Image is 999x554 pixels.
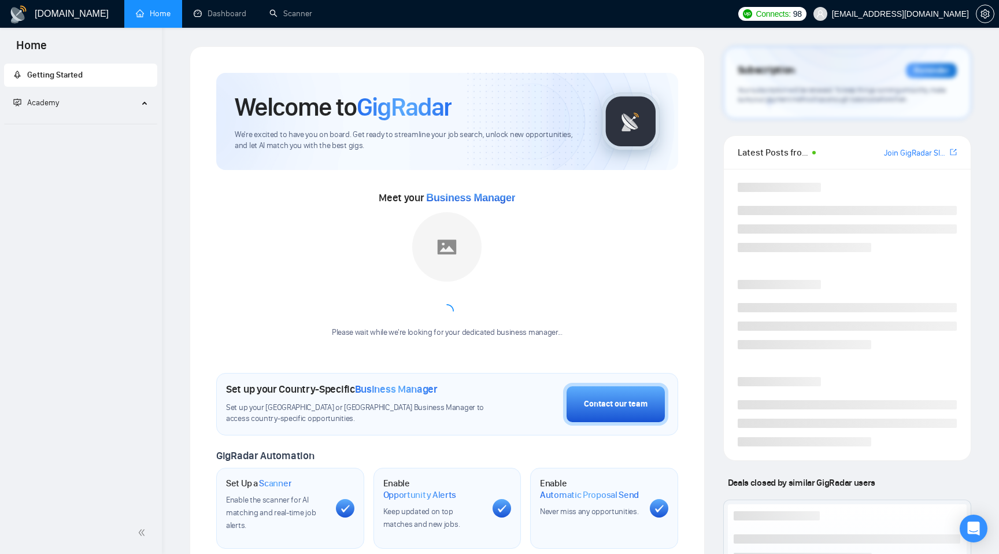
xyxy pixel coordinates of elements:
[793,8,802,20] span: 98
[738,86,946,104] span: Your subscription will be renewed. To keep things running smoothly, make sure your payment method...
[540,478,641,500] h1: Enable
[976,5,994,23] button: setting
[540,489,639,501] span: Automatic Proposal Send
[226,478,291,489] h1: Set Up a
[9,5,28,24] img: logo
[194,9,246,19] a: dashboardDashboard
[976,9,994,19] a: setting
[27,70,83,80] span: Getting Started
[13,71,21,79] span: rocket
[383,478,484,500] h1: Enable
[226,383,438,396] h1: Set up your Country-Specific
[269,9,312,19] a: searchScanner
[226,495,316,530] span: Enable the scanner for AI matching and real-time job alerts.
[383,489,457,501] span: Opportunity Alerts
[355,383,438,396] span: Business Manager
[906,63,957,78] div: Reminder
[4,64,157,87] li: Getting Started
[412,212,482,282] img: placeholder.png
[738,61,795,80] span: Subscription
[816,10,824,18] span: user
[950,147,957,157] span: export
[976,9,994,19] span: setting
[383,507,460,529] span: Keep updated on top matches and new jobs.
[563,383,668,426] button: Contact our team
[13,98,21,106] span: fund-projection-screen
[950,147,957,158] a: export
[743,9,752,19] img: upwork-logo.png
[426,192,515,204] span: Business Manager
[584,398,647,411] div: Contact our team
[723,472,880,493] span: Deals closed by similar GigRadar users
[13,98,59,108] span: Academy
[357,91,452,123] span: GigRadar
[440,304,454,318] span: loading
[738,145,809,160] span: Latest Posts from the GigRadar Community
[235,91,452,123] h1: Welcome to
[138,527,149,538] span: double-left
[756,8,790,20] span: Connects:
[27,98,59,108] span: Academy
[4,119,157,127] li: Academy Homepage
[540,507,638,516] span: Never miss any opportunities.
[960,515,987,542] div: Open Intercom Messenger
[7,37,56,61] span: Home
[602,93,660,150] img: gigradar-logo.png
[235,130,583,152] span: We're excited to have you on board. Get ready to streamline your job search, unlock new opportuni...
[884,147,948,160] a: Join GigRadar Slack Community
[325,327,569,338] div: Please wait while we're looking for your dedicated business manager...
[259,478,291,489] span: Scanner
[379,191,515,204] span: Meet your
[226,402,491,424] span: Set up your [GEOGRAPHIC_DATA] or [GEOGRAPHIC_DATA] Business Manager to access country-specific op...
[136,9,171,19] a: homeHome
[216,449,314,462] span: GigRadar Automation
